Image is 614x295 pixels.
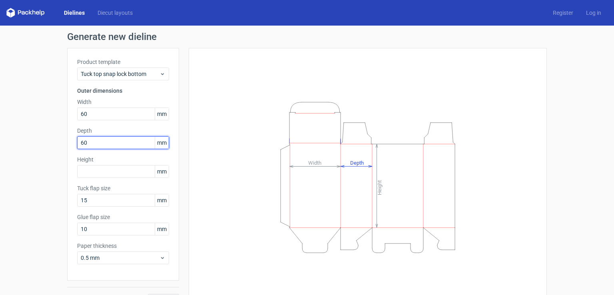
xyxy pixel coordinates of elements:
[377,180,383,195] tspan: Height
[77,242,169,250] label: Paper thickness
[580,9,608,17] a: Log in
[77,213,169,221] label: Glue flap size
[155,108,169,120] span: mm
[91,9,139,17] a: Diecut layouts
[81,70,159,78] span: Tuck top snap lock bottom
[77,98,169,106] label: Width
[77,58,169,66] label: Product template
[67,32,547,42] h1: Generate new dieline
[155,137,169,149] span: mm
[58,9,91,17] a: Dielines
[77,184,169,192] label: Tuck flap size
[546,9,580,17] a: Register
[81,254,159,262] span: 0.5 mm
[308,159,321,165] tspan: Width
[155,223,169,235] span: mm
[155,194,169,206] span: mm
[77,155,169,163] label: Height
[77,127,169,135] label: Depth
[77,87,169,95] h3: Outer dimensions
[155,165,169,177] span: mm
[350,159,364,165] tspan: Depth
